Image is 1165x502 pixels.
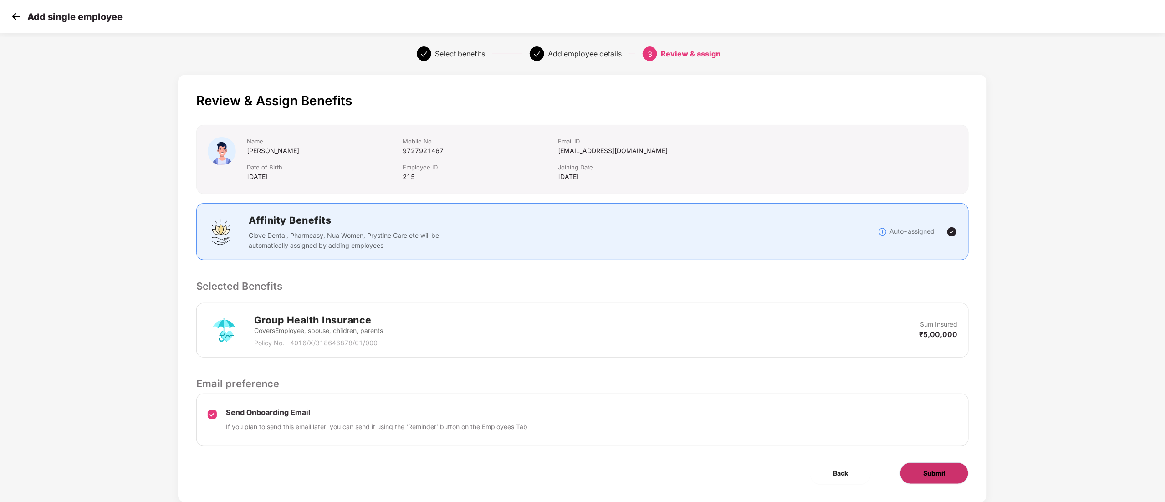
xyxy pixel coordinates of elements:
[833,468,848,478] span: Back
[919,329,957,339] p: ₹5,00,000
[254,312,383,328] h2: Group Health Insurance
[889,226,935,236] p: Auto-assigned
[533,51,541,58] span: check
[247,163,403,172] div: Date of Birth
[247,172,403,182] div: [DATE]
[403,137,558,146] div: Mobile No.
[435,46,485,61] div: Select benefits
[208,314,240,347] img: svg+xml;base64,PHN2ZyB4bWxucz0iaHR0cDovL3d3dy53My5vcmcvMjAwMC9zdmciIHdpZHRoPSI3MiIgaGVpZ2h0PSI3Mi...
[558,163,766,172] div: Joining Date
[27,11,123,22] p: Add single employee
[254,326,383,336] p: Covers Employee, spouse, children, parents
[648,50,652,59] span: 3
[878,227,887,236] img: svg+xml;base64,PHN2ZyBpZD0iSW5mb18tXzMyeDMyIiBkYXRhLW5hbWU9IkluZm8gLSAzMngzMiIgeG1sbnM9Imh0dHA6Ly...
[661,46,720,61] div: Review & assign
[9,10,23,23] img: svg+xml;base64,PHN2ZyB4bWxucz0iaHR0cDovL3d3dy53My5vcmcvMjAwMC9zdmciIHdpZHRoPSIzMCIgaGVpZ2h0PSIzMC...
[420,51,428,58] span: check
[403,163,558,172] div: Employee ID
[226,422,527,432] p: If you plan to send this email later, you can send it using the ‘Reminder’ button on the Employee...
[249,213,576,228] h2: Affinity Benefits
[208,218,235,246] img: svg+xml;base64,PHN2ZyBpZD0iQWZmaW5pdHlfQmVuZWZpdHMiIGRhdGEtbmFtZT0iQWZmaW5pdHkgQmVuZWZpdHMiIHhtbG...
[558,146,766,156] div: [EMAIL_ADDRESS][DOMAIN_NAME]
[923,468,945,478] span: Submit
[196,278,969,294] p: Selected Benefits
[247,137,403,146] div: Name
[548,46,622,61] div: Add employee details
[247,146,403,156] div: [PERSON_NAME]
[558,137,766,146] div: Email ID
[920,319,957,329] p: Sum Insured
[810,462,871,484] button: Back
[196,376,969,391] p: Email preference
[208,137,236,165] img: icon
[196,93,969,108] p: Review & Assign Benefits
[249,231,445,251] p: Clove Dental, Pharmeasy, Nua Women, Prystine Care etc will be automatically assigned by adding em...
[900,462,969,484] button: Submit
[946,226,957,237] img: svg+xml;base64,PHN2ZyBpZD0iVGljay0yNHgyNCIgeG1sbnM9Imh0dHA6Ly93d3cudzMub3JnLzIwMDAvc3ZnIiB3aWR0aD...
[558,172,766,182] div: [DATE]
[254,338,383,348] p: Policy No. - 4016/X/318646878/01/000
[403,172,558,182] div: 215
[226,408,527,417] p: Send Onboarding Email
[403,146,558,156] div: 9727921467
